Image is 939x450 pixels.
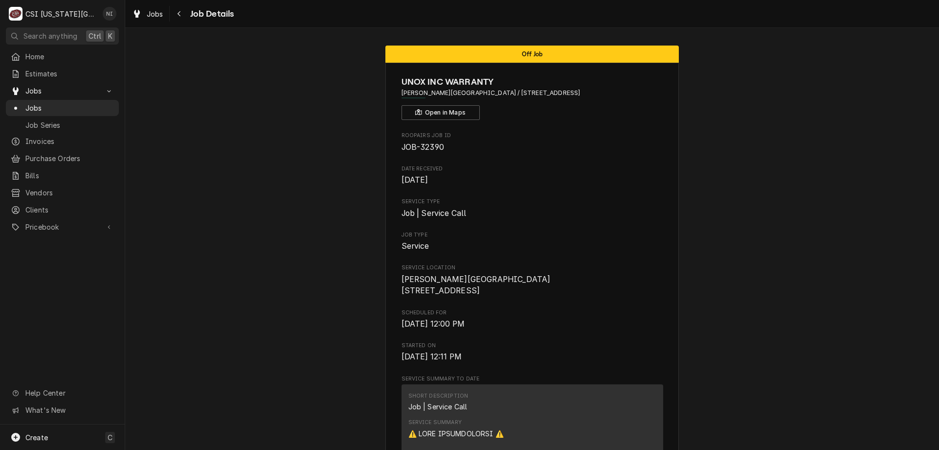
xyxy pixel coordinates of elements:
span: Ctrl [89,31,101,41]
span: Service Type [402,208,663,219]
a: Go to What's New [6,402,119,418]
span: Service Location [402,264,663,272]
a: Estimates [6,66,119,82]
span: [DATE] 12:00 PM [402,319,465,329]
span: Job Type [402,240,663,252]
button: Open in Maps [402,105,480,120]
a: Go to Pricebook [6,219,119,235]
span: Scheduled For [402,309,663,317]
a: Go to Jobs [6,83,119,99]
span: Jobs [25,103,114,113]
span: Date Received [402,165,663,173]
span: Service [402,241,429,251]
div: Nate Ingram's Avatar [103,7,116,21]
a: Go to Help Center [6,385,119,401]
div: CSI [US_STATE][GEOGRAPHIC_DATA] [25,9,97,19]
span: [PERSON_NAME][GEOGRAPHIC_DATA] [STREET_ADDRESS] [402,275,551,296]
span: Service Location [402,274,663,297]
a: Jobs [128,6,167,22]
span: Roopairs Job ID [402,132,663,140]
span: Job | Service Call [402,209,467,218]
span: Name [402,75,663,89]
span: Jobs [25,86,99,96]
span: Pricebook [25,222,99,232]
span: Roopairs Job ID [402,142,663,153]
a: Job Series [6,117,119,133]
div: Job | Service Call [408,402,468,412]
span: Clients [25,205,114,215]
span: Home [25,51,114,62]
a: Bills [6,167,119,184]
span: [DATE] [402,175,428,185]
span: Invoices [25,136,114,146]
span: Service Type [402,198,663,206]
div: Status [385,46,679,63]
span: Create [25,433,48,442]
span: Scheduled For [402,318,663,330]
span: Date Received [402,174,663,186]
a: Jobs [6,100,119,116]
span: Purchase Orders [25,153,114,164]
button: Navigate back [172,6,187,22]
a: Vendors [6,185,119,201]
span: Job Series [25,120,114,130]
span: Help Center [25,388,113,398]
div: NI [103,7,116,21]
span: Bills [25,170,114,181]
div: Service Type [402,198,663,219]
div: Job Type [402,231,663,252]
span: Search anything [23,31,77,41]
a: Home [6,48,119,65]
div: Short Description [408,392,469,400]
div: Client Information [402,75,663,120]
div: Roopairs Job ID [402,132,663,153]
span: JOB-32390 [402,142,444,152]
div: Service Location [402,264,663,297]
span: Job Type [402,231,663,239]
div: Date Received [402,165,663,186]
span: Address [402,89,663,97]
span: Jobs [147,9,163,19]
span: C [108,432,112,443]
span: Job Details [187,7,234,21]
div: Service Summary [408,419,462,426]
a: Invoices [6,133,119,149]
button: Search anythingCtrlK [6,27,119,45]
div: Scheduled For [402,309,663,330]
div: Started On [402,342,663,363]
span: Started On [402,342,663,350]
span: [DATE] 12:11 PM [402,352,462,361]
span: What's New [25,405,113,415]
span: K [108,31,112,41]
div: CSI Kansas City's Avatar [9,7,22,21]
span: Service Summary To Date [402,375,663,383]
span: Off Job [522,51,542,57]
a: Purchase Orders [6,150,119,166]
span: Started On [402,351,663,363]
span: Vendors [25,188,114,198]
span: Estimates [25,69,114,79]
div: C [9,7,22,21]
a: Clients [6,202,119,218]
